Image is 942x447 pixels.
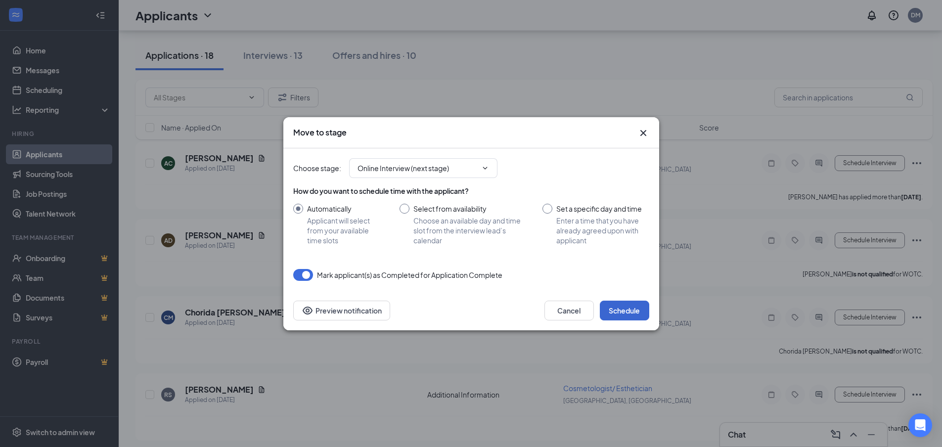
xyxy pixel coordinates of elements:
span: Mark applicant(s) as Completed for Application Complete [317,269,502,281]
div: How do you want to schedule time with the applicant? [293,186,649,196]
svg: Eye [302,305,314,316]
button: Schedule [600,301,649,320]
svg: ChevronDown [481,164,489,172]
button: Preview notificationEye [293,301,390,320]
h3: Move to stage [293,127,347,138]
div: Open Intercom Messenger [908,413,932,437]
button: Cancel [544,301,594,320]
svg: Cross [637,127,649,139]
button: Close [637,127,649,139]
span: Choose stage : [293,163,341,174]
